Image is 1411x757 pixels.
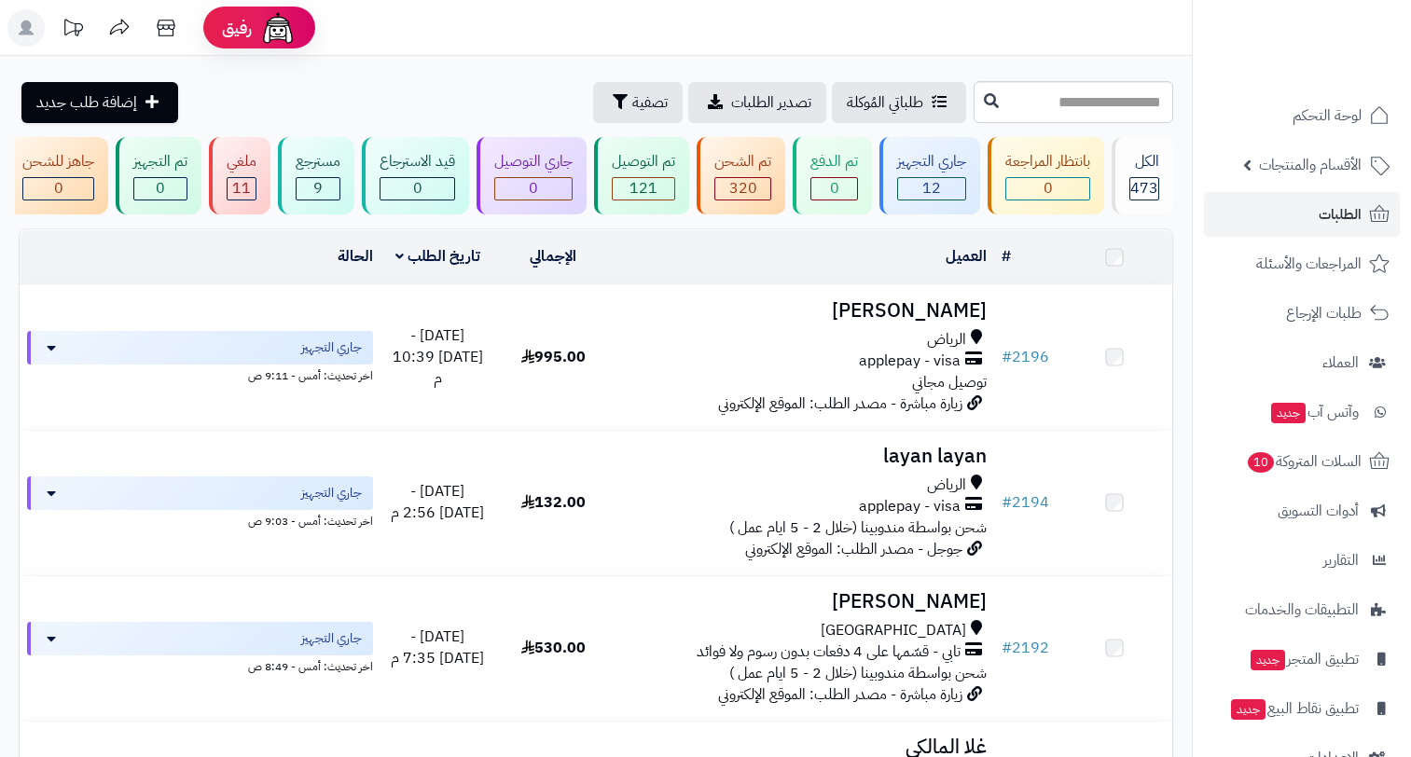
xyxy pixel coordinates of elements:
div: تم الشحن [714,151,771,172]
span: [DATE] - [DATE] 7:35 م [391,626,484,669]
span: جاري التجهيز [301,629,362,648]
span: جديد [1271,403,1306,423]
div: 121 [613,178,674,200]
a: تطبيق نقاط البيعجديد [1204,686,1400,731]
a: تم الشحن 320 [693,137,789,214]
span: applepay - visa [859,351,961,372]
span: رفيق [222,17,252,39]
a: جاري التوصيل 0 [473,137,590,214]
h3: [PERSON_NAME] [618,591,988,612]
div: تم الدفع [810,151,858,172]
span: [DATE] - [DATE] 10:39 م [393,324,483,390]
span: لوحة التحكم [1293,103,1362,129]
span: التطبيقات والخدمات [1245,597,1359,623]
a: تم التجهيز 0 [112,137,205,214]
div: جاري التوصيل [494,151,573,172]
div: 0 [1006,178,1089,200]
span: جديد [1231,699,1266,720]
span: التقارير [1323,547,1359,573]
div: اخر تحديث: أمس - 9:03 ص [27,510,373,530]
span: تابي - قسّمها على 4 دفعات بدون رسوم ولا فوائد [697,641,961,663]
span: شحن بواسطة مندوبينا (خلال 2 - 5 ايام عمل ) [729,516,987,539]
span: تصفية [632,91,668,114]
a: تحديثات المنصة [49,9,96,51]
span: تطبيق المتجر [1249,646,1359,672]
div: 0 [495,178,572,200]
span: [GEOGRAPHIC_DATA] [821,620,966,641]
span: # [1002,491,1012,514]
span: زيارة مباشرة - مصدر الطلب: الموقع الإلكتروني [718,392,962,415]
a: الإجمالي [530,245,576,268]
span: الطلبات [1319,201,1362,227]
span: # [1002,637,1012,659]
span: 10 [1248,452,1274,473]
img: logo-2.png [1284,52,1393,91]
div: 0 [380,178,454,200]
div: الكل [1129,151,1159,172]
a: وآتس آبجديد [1204,390,1400,434]
a: العملاء [1204,340,1400,385]
span: جاري التجهيز [301,484,362,502]
span: العملاء [1322,350,1359,376]
div: جاري التجهيز [897,151,966,172]
span: 9 [313,177,323,200]
a: طلبات الإرجاع [1204,291,1400,336]
span: 0 [54,177,63,200]
a: تم الدفع 0 [789,137,876,214]
div: قيد الاسترجاع [380,151,455,172]
a: #2192 [1002,637,1049,659]
span: تطبيق نقاط البيع [1229,695,1359,722]
a: الطلبات [1204,192,1400,237]
span: 121 [629,177,657,200]
a: # [1002,245,1011,268]
span: وآتس آب [1269,399,1359,425]
span: 320 [729,177,757,200]
a: التطبيقات والخدمات [1204,587,1400,632]
a: الحالة [338,245,373,268]
span: 530.00 [521,637,586,659]
div: بانتظار المراجعة [1005,151,1090,172]
a: تم التوصيل 121 [590,137,693,214]
span: تصدير الطلبات [731,91,811,114]
span: السلات المتروكة [1246,448,1362,475]
a: #2194 [1002,491,1049,514]
span: جاري التجهيز [301,338,362,357]
div: 12 [898,178,965,200]
a: ملغي 11 [205,137,274,214]
span: [DATE] - [DATE] 2:56 م [391,480,484,524]
span: توصيل مجاني [912,371,987,393]
a: #2196 [1002,346,1049,368]
div: 0 [811,178,857,200]
div: 9 [297,178,339,200]
span: 473 [1130,177,1158,200]
a: جاهز للشحن 0 [1,137,112,214]
span: 0 [156,177,165,200]
h3: [PERSON_NAME] [618,300,988,322]
a: السلات المتروكة10 [1204,439,1400,484]
span: الأقسام والمنتجات [1259,152,1362,178]
h3: layan layan [618,446,988,467]
span: 0 [413,177,422,200]
span: أدوات التسويق [1278,498,1359,524]
span: جديد [1251,650,1285,670]
a: تاريخ الطلب [395,245,480,268]
a: أدوات التسويق [1204,489,1400,533]
div: تم التجهيز [133,151,187,172]
span: طلبات الإرجاع [1286,300,1362,326]
a: مسترجع 9 [274,137,358,214]
span: 0 [529,177,538,200]
span: # [1002,346,1012,368]
a: تصدير الطلبات [688,82,826,123]
div: جاهز للشحن [22,151,94,172]
span: زيارة مباشرة - مصدر الطلب: الموقع الإلكتروني [718,683,962,706]
button: تصفية [593,82,683,123]
a: طلباتي المُوكلة [832,82,966,123]
div: تم التوصيل [612,151,675,172]
div: اخر تحديث: أمس - 9:11 ص [27,365,373,384]
a: جاري التجهيز 12 [876,137,984,214]
a: لوحة التحكم [1204,93,1400,138]
a: قيد الاسترجاع 0 [358,137,473,214]
a: بانتظار المراجعة 0 [984,137,1108,214]
a: المراجعات والأسئلة [1204,241,1400,286]
div: مسترجع [296,151,340,172]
